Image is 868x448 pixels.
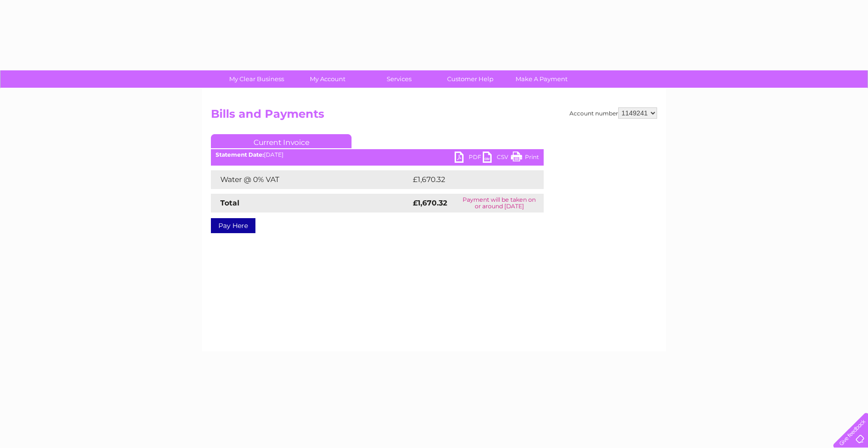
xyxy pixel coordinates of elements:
a: My Account [289,70,367,88]
a: Pay Here [211,218,255,233]
a: Services [360,70,438,88]
h2: Bills and Payments [211,107,657,125]
strong: Total [220,198,239,207]
div: [DATE] [211,152,544,158]
a: Customer Help [432,70,509,88]
a: My Clear Business [218,70,295,88]
b: Statement Date: [216,151,264,158]
a: Make A Payment [503,70,580,88]
td: £1,670.32 [411,170,529,189]
td: Water @ 0% VAT [211,170,411,189]
strong: £1,670.32 [413,198,447,207]
a: Print [511,152,539,165]
div: Account number [569,107,657,119]
a: CSV [483,152,511,165]
a: Current Invoice [211,134,352,148]
td: Payment will be taken on or around [DATE] [455,194,544,213]
a: PDF [455,152,483,165]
